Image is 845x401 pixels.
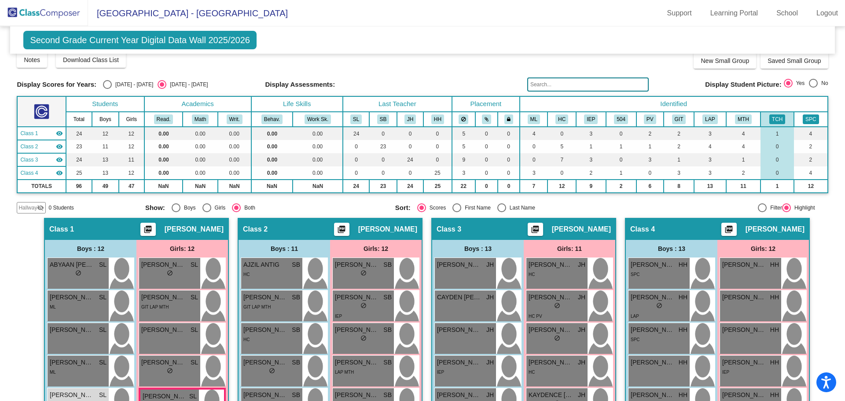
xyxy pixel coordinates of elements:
span: Display Assessments: [265,81,335,88]
td: 0 [343,166,369,180]
td: 1 [606,166,636,180]
td: 12 [119,166,144,180]
td: 11 [726,180,760,193]
button: HC [555,114,568,124]
td: 12 [119,140,144,153]
th: Stephanie Bjorkman [369,112,397,127]
button: Work Sk. [305,114,331,124]
span: GIT LAP MTH [141,305,169,309]
td: 0 [547,166,576,180]
span: [PERSON_NAME] [PERSON_NAME] [50,293,94,302]
td: 12 [547,180,576,193]
th: Total [66,112,92,127]
span: [PERSON_NAME] [141,260,185,269]
td: TOTALS [17,180,66,193]
td: NaN [144,180,183,193]
span: SB [292,325,300,335]
td: 0.00 [183,127,217,140]
td: 9 [576,180,606,193]
td: 0.00 [251,140,293,153]
span: SB [292,293,300,302]
span: HH [770,260,779,269]
td: 1 [726,153,760,166]
span: SL [99,325,107,335]
div: Scores [426,204,446,212]
td: 2 [664,140,694,153]
td: 2 [794,140,827,153]
span: SL [99,293,107,302]
div: Boys [180,204,196,212]
td: 0 [423,140,452,153]
td: 0.00 [144,166,183,180]
span: Class 4 [630,225,655,234]
td: 0 [606,153,636,166]
span: [PERSON_NAME] [358,225,417,234]
span: do_not_disturb_alt [75,270,81,276]
td: 5 [547,140,576,153]
td: NaN [293,180,343,193]
div: Girls: 12 [136,240,228,258]
div: Girls: 12 [717,240,809,258]
td: Jozi Henry - No Class Name [17,153,66,166]
td: 1 [576,140,606,153]
span: SL [191,293,198,302]
span: [PERSON_NAME] [141,325,185,335]
th: Girls [119,112,144,127]
div: First Name [461,204,491,212]
span: [PERSON_NAME] [631,260,675,269]
span: Class 2 [243,225,268,234]
a: Support [660,6,699,20]
span: [PERSON_NAME] [722,293,766,302]
span: [PERSON_NAME] [529,293,573,302]
mat-icon: visibility_off [37,204,44,211]
button: ML [528,114,540,124]
td: 49 [92,180,119,193]
span: SL [99,260,107,269]
td: 0.00 [144,127,183,140]
div: Girls: 11 [524,240,615,258]
div: [DATE] - [DATE] [112,81,153,88]
td: 13 [694,180,726,193]
td: 1 [664,153,694,166]
td: 3 [694,153,726,166]
span: do_not_disturb_alt [360,270,367,276]
th: Keep away students [452,112,475,127]
button: HH [431,114,444,124]
th: Jozi Henry [397,112,423,127]
span: SL [191,325,198,335]
td: 23 [369,180,397,193]
span: do_not_disturb_alt [656,302,662,309]
div: Last Name [506,204,535,212]
span: [PERSON_NAME] [165,225,224,234]
td: 1 [760,127,794,140]
mat-radio-group: Select an option [395,203,639,212]
td: 0.00 [218,166,251,180]
span: [PERSON_NAME] [722,260,766,269]
td: Sarah Linington - No Class Name [17,127,66,140]
td: 22 [452,180,475,193]
th: Keep with teacher [498,112,520,127]
td: 13 [92,153,119,166]
span: CAYDEN [PERSON_NAME] [437,293,481,302]
span: [PERSON_NAME] [437,260,481,269]
button: LAP [702,114,717,124]
th: Identified [520,96,828,112]
td: 0 [423,127,452,140]
td: 0 [547,127,576,140]
td: 0 [498,180,520,193]
td: 1 [760,180,794,193]
td: 11 [92,140,119,153]
span: [PERSON_NAME] [243,293,287,302]
button: SPC [803,114,819,124]
td: 25 [423,180,452,193]
span: do_not_disturb_alt [167,270,173,276]
td: 0 [475,166,498,180]
td: 0.00 [293,140,343,153]
button: SL [350,114,362,124]
td: Stephanie Bjorkman - No Class Name [17,140,66,153]
th: Teacher Kid [760,112,794,127]
button: SB [377,114,389,124]
td: 4 [794,166,827,180]
span: Class 3 [20,156,38,164]
span: GIT LAP MTH [243,305,271,309]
